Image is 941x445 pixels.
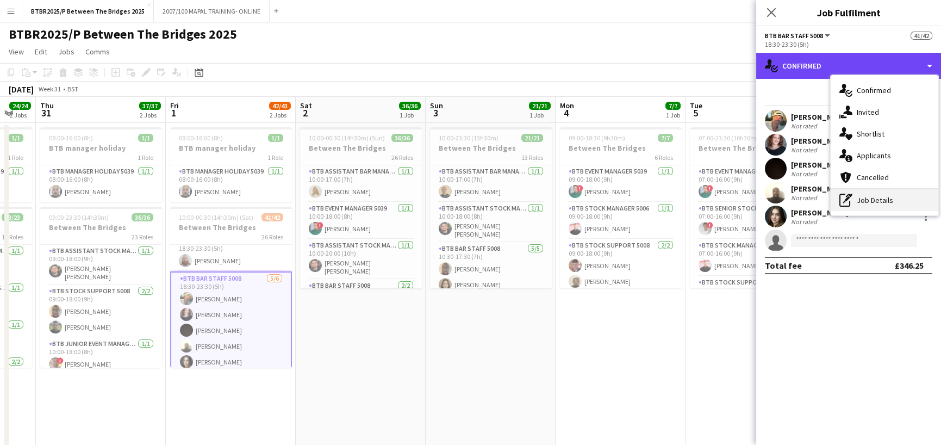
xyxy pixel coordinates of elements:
span: 26 Roles [391,153,413,162]
span: Thu [40,101,54,110]
span: Comms [85,47,110,57]
div: Confirmed [756,53,941,79]
app-job-card: 08:00-16:00 (8h)1/1BTB manager holiday1 RoleBTB Manager Holiday 50391/108:00-16:00 (8h)[PERSON_NAME] [170,127,292,202]
app-card-role: BTB Event Manager 50391/110:00-18:00 (8h)![PERSON_NAME] [300,202,422,239]
span: 7/7 [658,134,673,142]
span: 4 [558,107,574,119]
span: 1/1 [8,134,23,142]
app-card-role: BTB Manager Holiday 50391/108:00-16:00 (8h)[PERSON_NAME] [170,165,292,202]
span: 37/37 [139,102,161,110]
button: BTB Bar Staff 5008 [765,32,832,40]
span: 42/43 [269,102,291,110]
div: [DATE] [9,84,34,95]
app-job-card: 07:00-23:30 (16h30m)21/21Between The Bridges18 RolesBTB Event Manager 50391/107:00-16:00 (9h)![PE... [690,127,812,288]
div: 2 Jobs [10,111,30,119]
span: 1 Role [267,153,283,162]
span: 10:00-00:30 (14h30m) (Sun) [309,134,385,142]
div: [PERSON_NAME] [791,136,849,146]
a: Jobs [54,45,79,59]
div: Not rated [791,194,819,202]
app-card-role: BTB Bar Manager 50061/118:30-23:30 (5h)[PERSON_NAME] [170,234,292,271]
span: 41/42 [261,213,283,221]
span: 5 [688,107,702,119]
div: [PERSON_NAME] [791,208,849,218]
span: 36/36 [132,213,153,221]
div: Invited [831,101,938,123]
span: 18 Roles [2,233,23,241]
div: [PERSON_NAME] [791,160,849,170]
span: 1 [169,107,179,119]
span: 21/21 [529,102,551,110]
button: 2007/100 MAPAL TRAINING- ONLINE [154,1,270,22]
span: 41/42 [911,32,932,40]
app-card-role: BTB Stock support 50082/209:00-18:00 (9h)[PERSON_NAME][PERSON_NAME] [40,285,162,338]
app-card-role: BTB Manager Holiday 50391/108:00-16:00 (8h)[PERSON_NAME] [40,165,162,202]
h3: Between The Bridges [690,143,812,153]
div: £346.25 [895,260,924,271]
span: 3 [428,107,443,119]
span: 07:00-23:30 (16h30m) [699,134,758,142]
div: Not rated [791,146,819,154]
button: BTBR2025/P Between The Bridges 2025 [22,1,154,22]
span: Jobs [58,47,74,57]
span: 1 Role [138,153,153,162]
app-card-role: BTB Assistant Stock Manager 50061/109:00-18:00 (9h)[PERSON_NAME] [PERSON_NAME] [40,245,162,285]
app-card-role: BTB Assistant Bar Manager 50061/110:00-17:00 (7h)[PERSON_NAME] [430,165,552,202]
app-card-role: BTB Bar Staff 50082/2 [300,280,422,332]
app-card-role: BTB Assistant Bar Manager 50061/110:00-17:00 (7h)[PERSON_NAME] [300,165,422,202]
app-card-role: BTB Bar Staff 50085/510:30-17:30 (7h)[PERSON_NAME][PERSON_NAME] [430,243,552,343]
app-card-role: BTB Stock Manager 50061/109:00-18:00 (9h)[PERSON_NAME] [560,202,682,239]
div: 2 Jobs [270,111,290,119]
app-card-role: BTB Junior Event Manager 50391/110:00-18:00 (8h)![PERSON_NAME] [40,338,162,375]
app-job-card: 10:00-00:30 (14h30m) (Sat)41/42Between The Bridges26 Roles[PERSON_NAME]-Ihama[PERSON_NAME]BTB Bar... [170,207,292,368]
app-job-card: 08:00-16:00 (8h)1/1BTB manager holiday1 RoleBTB Manager Holiday 50391/108:00-16:00 (8h)[PERSON_NAME] [40,127,162,202]
span: ! [577,185,583,191]
div: [PERSON_NAME] [791,184,849,194]
div: 09:00-18:30 (9h30m)7/7Between The Bridges6 RolesBTB Event Manager 50391/109:00-18:00 (9h)![PERSON... [560,127,682,288]
h3: Between The Bridges [560,143,682,153]
span: 7/7 [665,102,681,110]
span: Edit [35,47,47,57]
h1: BTBR2025/P Between The Bridges 2025 [9,26,237,42]
div: 09:00-23:30 (14h30m)36/36Between The Bridges23 RolesBTB Assistant Stock Manager 50061/109:00-18:0... [40,207,162,368]
span: Sat [300,101,312,110]
app-card-role: BTB Bar Staff 50085/618:30-23:30 (5h)[PERSON_NAME][PERSON_NAME][PERSON_NAME][PERSON_NAME][PERSON_... [170,271,292,390]
app-card-role: BTB Event Manager 50391/107:00-16:00 (9h)![PERSON_NAME] [690,165,812,202]
span: ! [57,357,64,364]
span: 24/24 [9,102,31,110]
h3: BTB manager holiday [40,143,162,153]
span: View [9,47,24,57]
app-card-role: BTB Event Manager 50391/109:00-18:00 (9h)![PERSON_NAME] [560,165,682,202]
div: Not rated [791,218,819,226]
div: Not rated [791,122,819,130]
div: 18:30-23:30 (5h) [765,40,932,48]
span: 13 Roles [521,153,543,162]
a: Edit [30,45,52,59]
span: ! [707,222,713,228]
div: 10:00-00:30 (14h30m) (Sun)36/36Between The Bridges26 RolesBTB Assistant Bar Manager 50061/110:00-... [300,127,422,288]
span: 08:00-16:00 (8h) [49,134,93,142]
div: Cancelled [831,166,938,188]
div: 1 Job [529,111,550,119]
app-card-role: BTB Assistant Stock Manager 50061/110:00-18:00 (8h)[PERSON_NAME] [PERSON_NAME] [430,202,552,243]
div: Not rated [791,170,819,178]
app-card-role: BTB Assistant Stock Manager 50061/110:00-20:00 (10h)[PERSON_NAME] [PERSON_NAME] [300,239,422,280]
span: Mon [560,101,574,110]
span: Tue [690,101,702,110]
span: 36/36 [399,102,421,110]
div: Shortlist [831,123,938,145]
div: Job Details [831,189,938,211]
app-card-role: BTB Senior Stock Manager 50061/107:00-16:00 (9h)![PERSON_NAME] [690,202,812,239]
span: ! [707,185,713,191]
h3: Between The Bridges [300,143,422,153]
a: View [4,45,28,59]
app-job-card: 10:00-23:30 (13h30m)21/21Between The Bridges13 RolesBTB Assistant Bar Manager 50061/110:00-17:00 ... [430,127,552,288]
div: BST [67,85,78,93]
span: 09:00-23:30 (14h30m) [49,213,109,221]
h3: Job Fulfilment [756,5,941,20]
span: 1 Role [8,153,23,162]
